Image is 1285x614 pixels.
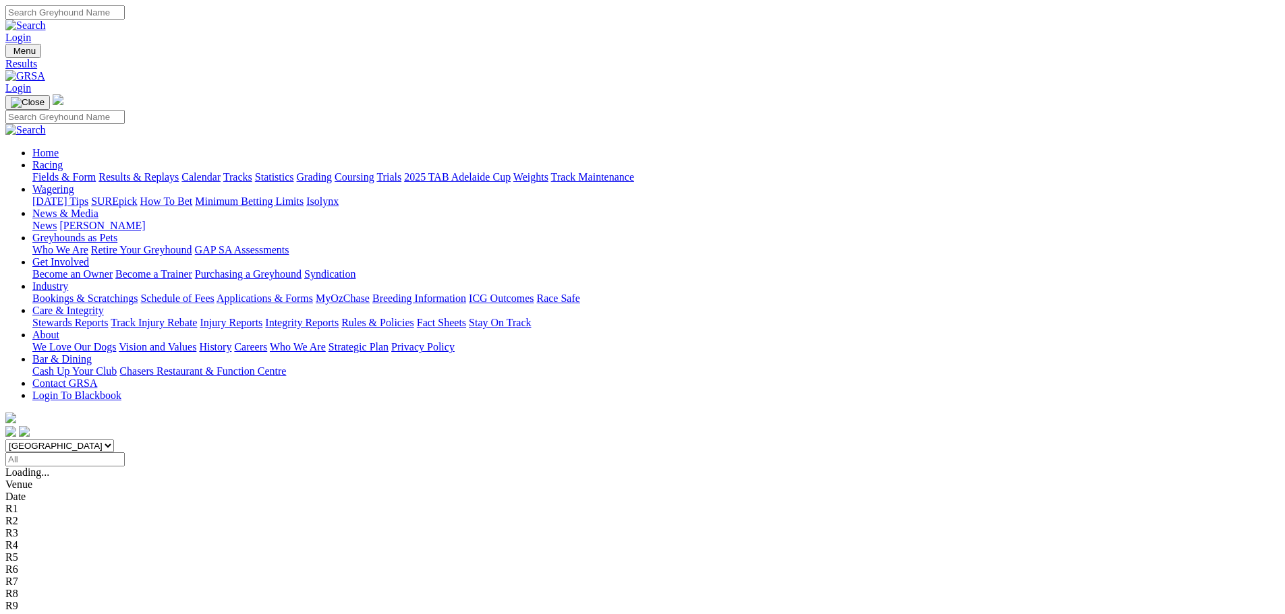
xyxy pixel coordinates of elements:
div: R5 [5,551,1280,563]
a: News & Media [32,208,98,219]
img: Search [5,20,46,32]
span: Loading... [5,466,49,478]
a: Isolynx [306,195,339,207]
a: Applications & Forms [217,293,313,304]
div: Date [5,491,1280,503]
a: We Love Our Dogs [32,341,116,352]
a: 2025 TAB Adelaide Cup [404,171,511,183]
a: Who We Are [32,244,88,255]
a: Fact Sheets [417,317,466,328]
a: MyOzChase [316,293,370,304]
div: Venue [5,479,1280,491]
a: Track Injury Rebate [111,317,197,328]
a: Login To Blackbook [32,390,121,401]
div: R8 [5,588,1280,600]
div: About [32,341,1280,353]
a: Strategic Plan [329,341,389,352]
a: Contact GRSA [32,377,97,389]
a: News [32,220,57,231]
a: Syndication [304,268,355,280]
a: Stewards Reports [32,317,108,328]
a: Injury Reports [200,317,262,328]
a: Bar & Dining [32,353,92,365]
button: Toggle navigation [5,44,41,58]
a: Become an Owner [32,268,113,280]
a: Retire Your Greyhound [91,244,192,255]
a: SUREpick [91,195,137,207]
div: R3 [5,527,1280,539]
a: Calendar [181,171,221,183]
a: Statistics [255,171,294,183]
div: Greyhounds as Pets [32,244,1280,256]
a: Schedule of Fees [140,293,214,304]
a: Vision and Values [119,341,196,352]
div: Industry [32,293,1280,305]
a: Purchasing a Greyhound [195,268,302,280]
img: GRSA [5,70,45,82]
div: R4 [5,539,1280,551]
a: Grading [297,171,332,183]
a: Results & Replays [98,171,179,183]
input: Search [5,110,125,124]
span: Menu [13,46,36,56]
a: Integrity Reports [265,317,339,328]
a: Chasers Restaurant & Function Centre [119,365,286,377]
a: Racing [32,159,63,171]
img: logo-grsa-white.png [5,412,16,423]
div: Get Involved [32,268,1280,280]
a: Weights [513,171,548,183]
a: Track Maintenance [551,171,634,183]
input: Select date [5,452,125,466]
button: Toggle navigation [5,95,50,110]
input: Search [5,5,125,20]
img: Search [5,124,46,136]
a: History [199,341,231,352]
a: [PERSON_NAME] [59,220,145,231]
a: Care & Integrity [32,305,104,316]
img: Close [11,97,45,108]
div: R9 [5,600,1280,612]
div: Racing [32,171,1280,183]
a: Trials [376,171,401,183]
a: Race Safe [536,293,579,304]
a: Get Involved [32,256,89,268]
a: About [32,329,59,340]
a: Become a Trainer [115,268,192,280]
a: Results [5,58,1280,70]
a: GAP SA Assessments [195,244,289,255]
img: twitter.svg [19,426,30,437]
a: [DATE] Tips [32,195,88,207]
a: Wagering [32,183,74,195]
a: Privacy Policy [391,341,455,352]
a: Tracks [223,171,252,183]
div: R2 [5,515,1280,527]
img: logo-grsa-white.png [53,94,63,105]
a: How To Bet [140,195,193,207]
a: Login [5,32,31,43]
a: Breeding Information [372,293,466,304]
a: Stay On Track [469,317,531,328]
div: Care & Integrity [32,317,1280,329]
a: Greyhounds as Pets [32,232,117,243]
a: Minimum Betting Limits [195,195,304,207]
a: Home [32,147,59,158]
a: Rules & Policies [341,317,414,328]
div: Wagering [32,195,1280,208]
a: Fields & Form [32,171,96,183]
div: R7 [5,576,1280,588]
a: Login [5,82,31,94]
a: Industry [32,280,68,292]
div: R1 [5,503,1280,515]
a: Who We Are [270,341,326,352]
div: News & Media [32,220,1280,232]
a: ICG Outcomes [469,293,534,304]
a: Bookings & Scratchings [32,293,138,304]
a: Coursing [335,171,374,183]
div: R6 [5,563,1280,576]
img: facebook.svg [5,426,16,437]
div: Bar & Dining [32,365,1280,377]
a: Careers [234,341,267,352]
a: Cash Up Your Club [32,365,117,377]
